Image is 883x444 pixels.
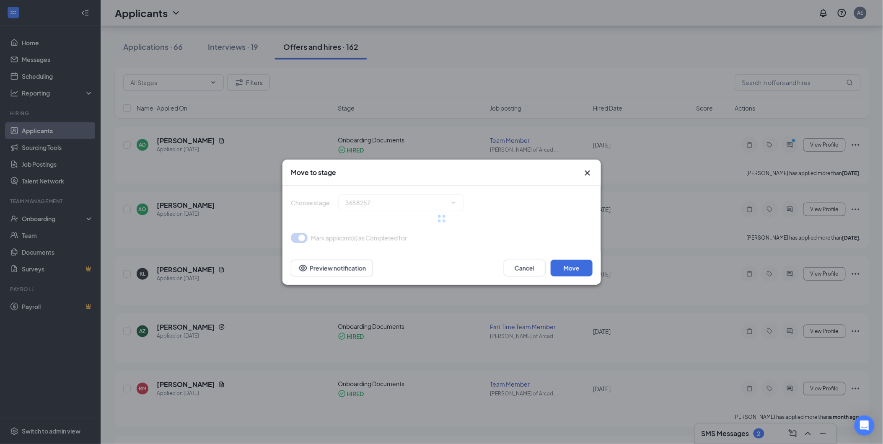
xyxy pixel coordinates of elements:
button: Cancel [504,260,546,276]
button: Close [583,168,593,178]
div: Open Intercom Messenger [855,416,875,436]
h3: Move to stage [291,168,336,177]
svg: Eye [298,263,308,273]
button: Preview notificationEye [291,260,373,276]
button: Move [551,260,593,276]
svg: Cross [583,168,593,178]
